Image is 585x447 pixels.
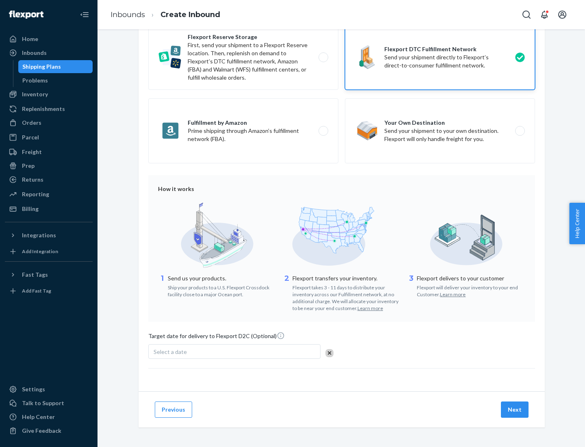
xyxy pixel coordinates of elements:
[76,7,93,23] button: Close Navigation
[5,410,93,423] a: Help Center
[148,332,285,343] span: Target date for delivery to Flexport D2C (Optional)
[417,282,525,298] div: Flexport will deliver your inventory to your end Customer.
[283,273,291,312] div: 2
[155,401,192,418] button: Previous
[5,159,93,172] a: Prep
[22,205,39,213] div: Billing
[158,273,166,298] div: 1
[22,413,55,421] div: Help Center
[22,119,41,127] div: Orders
[22,399,64,407] div: Talk to Support
[5,33,93,46] a: Home
[407,273,415,298] div: 3
[9,11,43,19] img: Flexport logo
[168,282,276,298] div: Ship your products to a U.S. Flexport Crossdock facility close to a major Ocean port.
[292,282,401,312] div: Flexport takes 3 - 11 days to distribute your inventory across our Fulfillment network, at no add...
[22,231,56,239] div: Integrations
[5,229,93,242] button: Integrations
[154,348,187,355] span: Select a date
[357,305,383,312] button: Learn more
[168,274,276,282] p: Send us your products.
[158,185,525,193] div: How it works
[22,148,42,156] div: Freight
[22,287,51,294] div: Add Fast Tag
[22,162,35,170] div: Prep
[22,427,61,435] div: Give Feedback
[22,49,47,57] div: Inbounds
[22,385,45,393] div: Settings
[22,90,48,98] div: Inventory
[22,76,48,85] div: Problems
[5,424,93,437] button: Give Feedback
[110,10,145,19] a: Inbounds
[22,105,65,113] div: Replenishments
[22,35,38,43] div: Home
[5,116,93,129] a: Orders
[518,7,535,23] button: Open Search Box
[104,3,227,27] ol: breadcrumbs
[22,176,43,184] div: Returns
[440,291,466,298] button: Learn more
[160,10,220,19] a: Create Inbound
[536,7,552,23] button: Open notifications
[5,131,93,144] a: Parcel
[18,74,93,87] a: Problems
[5,46,93,59] a: Inbounds
[18,60,93,73] a: Shipping Plans
[22,133,39,141] div: Parcel
[5,383,93,396] a: Settings
[554,7,570,23] button: Open account menu
[292,274,401,282] p: Flexport transfers your inventory.
[569,203,585,244] button: Help Center
[5,88,93,101] a: Inventory
[417,274,525,282] p: Flexport delivers to your customer
[22,248,58,255] div: Add Integration
[22,271,48,279] div: Fast Tags
[5,145,93,158] a: Freight
[5,188,93,201] a: Reporting
[5,202,93,215] a: Billing
[5,102,93,115] a: Replenishments
[22,190,49,198] div: Reporting
[5,284,93,297] a: Add Fast Tag
[501,401,529,418] button: Next
[5,245,93,258] a: Add Integration
[5,173,93,186] a: Returns
[22,63,61,71] div: Shipping Plans
[5,397,93,410] a: Talk to Support
[5,268,93,281] button: Fast Tags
